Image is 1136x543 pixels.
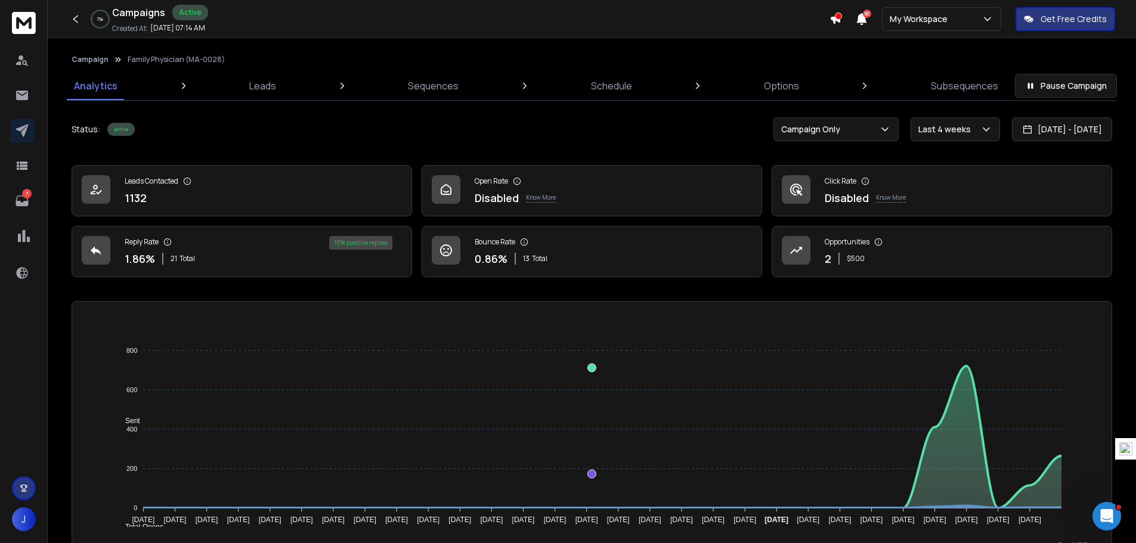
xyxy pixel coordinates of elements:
p: Leads [249,79,276,93]
tspan: [DATE] [639,516,661,524]
p: 1132 [125,190,147,206]
tspan: 400 [126,426,137,433]
tspan: [DATE] [575,516,598,524]
tspan: [DATE] [480,516,503,524]
tspan: [DATE] [448,516,471,524]
p: Subsequences [931,79,998,93]
p: 1 % [97,15,103,23]
p: [DATE] 07:14 AM [150,23,205,33]
tspan: 200 [126,465,137,472]
tspan: [DATE] [987,516,1010,524]
tspan: [DATE] [196,516,218,524]
a: Leads [242,72,283,100]
a: Options [757,72,806,100]
p: Get Free Credits [1041,13,1107,25]
p: Leads Contacted [125,176,178,186]
p: 0.86 % [475,250,507,267]
p: Disabled [825,190,869,206]
tspan: [DATE] [828,516,851,524]
a: Leads Contacted1132 [72,165,412,216]
a: Subsequences [924,72,1005,100]
button: [DATE] - [DATE] [1012,117,1112,141]
a: Open RateDisabledKnow More [422,165,762,216]
tspan: [DATE] [132,516,154,524]
span: Total Opens [116,523,163,531]
tspan: 800 [126,347,137,354]
tspan: [DATE] [670,516,693,524]
tspan: [DATE] [764,516,788,524]
tspan: [DATE] [417,516,439,524]
a: Click RateDisabledKnow More [772,165,1112,216]
p: Status: [72,123,100,135]
div: 10 % positive replies [329,236,392,250]
p: 2 [825,250,831,267]
span: 13 [523,254,530,263]
button: J [12,507,36,531]
tspan: [DATE] [1019,516,1041,524]
tspan: [DATE] [512,516,535,524]
tspan: [DATE] [259,516,281,524]
a: 7 [10,189,34,213]
a: Analytics [67,72,125,100]
p: Opportunities [825,237,869,247]
tspan: [DATE] [702,516,725,524]
p: 1.86 % [125,250,155,267]
tspan: [DATE] [607,516,630,524]
p: 7 [22,189,32,198]
a: Sequences [401,72,466,100]
p: Click Rate [825,176,856,186]
button: Get Free Credits [1016,7,1115,31]
div: Active [172,5,208,20]
p: Last 4 weeks [918,123,976,135]
p: Know More [876,193,906,203]
tspan: [DATE] [322,516,345,524]
a: Bounce Rate0.86%13Total [422,226,762,277]
button: Campaign [72,55,109,64]
div: Active [107,123,135,136]
tspan: 600 [126,386,137,393]
span: Total [179,254,195,263]
tspan: 0 [134,504,137,511]
p: Created At: [112,24,148,33]
tspan: [DATE] [290,516,313,524]
p: $ 500 [847,254,865,263]
span: 21 [171,254,177,263]
tspan: [DATE] [892,516,915,524]
p: Options [764,79,799,93]
p: Bounce Rate [475,237,515,247]
tspan: [DATE] [860,516,883,524]
p: Campaign Only [781,123,845,135]
p: Disabled [475,190,519,206]
span: Total [532,254,547,263]
iframe: Intercom live chat [1092,502,1121,530]
a: Schedule [584,72,639,100]
tspan: [DATE] [924,516,946,524]
h1: Campaigns [112,5,165,20]
tspan: [DATE] [544,516,567,524]
a: Reply Rate1.86%21Total10% positive replies [72,226,412,277]
p: Open Rate [475,176,508,186]
a: Opportunities2$500 [772,226,1112,277]
p: Analytics [74,79,117,93]
tspan: [DATE] [733,516,756,524]
p: My Workspace [890,13,952,25]
tspan: [DATE] [227,516,250,524]
p: Reply Rate [125,237,159,247]
tspan: [DATE] [955,516,978,524]
p: Schedule [591,79,632,93]
tspan: [DATE] [797,516,819,524]
span: Sent [116,417,140,425]
span: 50 [863,10,871,18]
p: Know More [526,193,556,203]
tspan: [DATE] [354,516,376,524]
p: Sequences [408,79,459,93]
button: Pause Campaign [1015,74,1117,98]
tspan: [DATE] [385,516,408,524]
tspan: [DATE] [164,516,187,524]
p: Family Physician (MA-0028) [128,55,225,64]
